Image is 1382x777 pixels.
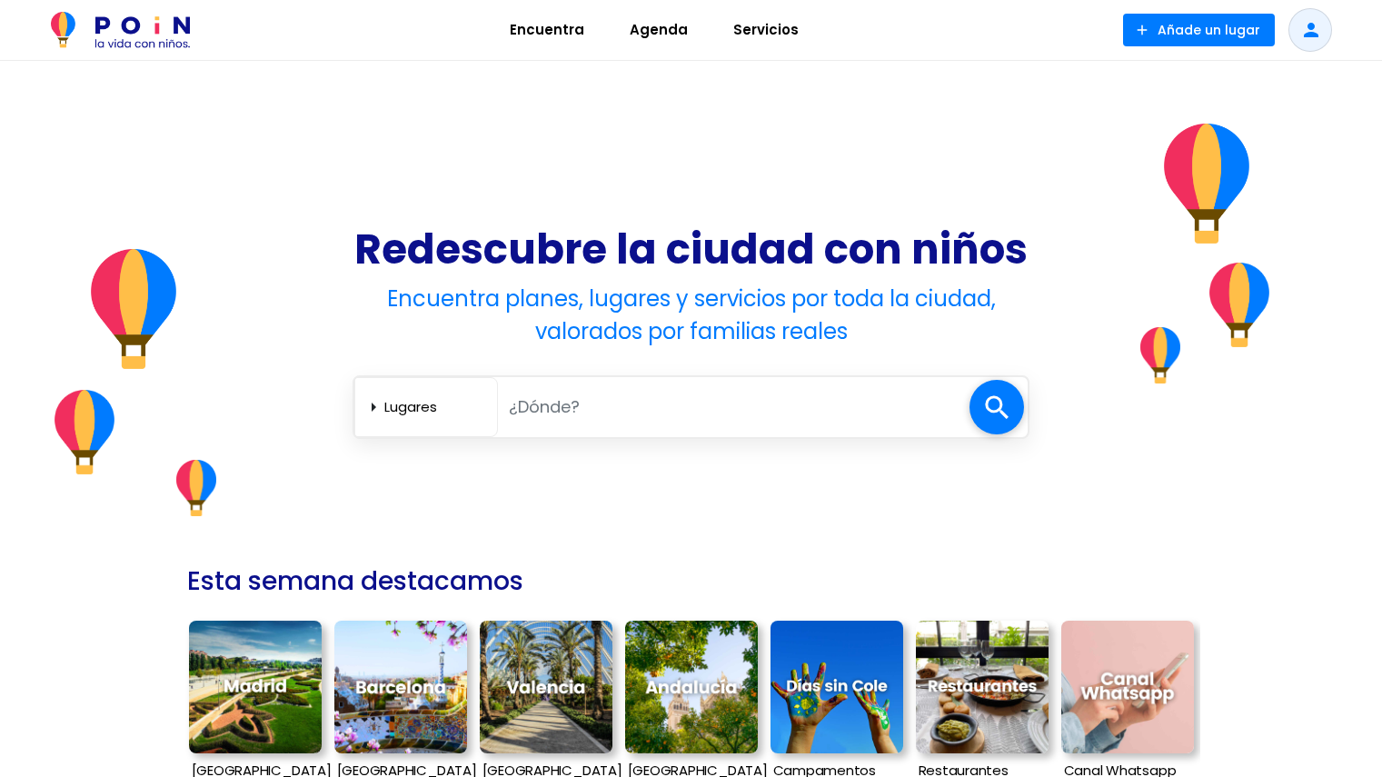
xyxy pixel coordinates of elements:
[771,621,903,753] img: Campamentos
[621,15,696,45] span: Agenda
[480,621,612,753] img: Valencia
[711,8,821,52] a: Servicios
[353,283,1029,348] h4: Encuentra planes, lugares y servicios por toda la ciudad, valorados por familias reales
[1123,14,1275,46] button: Añade un lugar
[189,621,322,753] img: Madrid
[384,392,490,422] select: arrow_right
[498,388,969,425] input: ¿Dónde?
[625,621,758,753] img: Andalucía
[334,621,467,753] img: Barcelona
[363,396,384,418] span: arrow_right
[51,12,190,48] img: POiN
[487,8,607,52] a: Encuentra
[916,621,1049,753] img: Restaurantes
[725,15,807,45] span: Servicios
[502,15,592,45] span: Encuentra
[353,224,1029,275] h1: Redescubre la ciudad con niños
[607,8,711,52] a: Agenda
[187,558,523,604] h2: Esta semana destacamos
[1061,621,1194,753] img: Canal Whatsapp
